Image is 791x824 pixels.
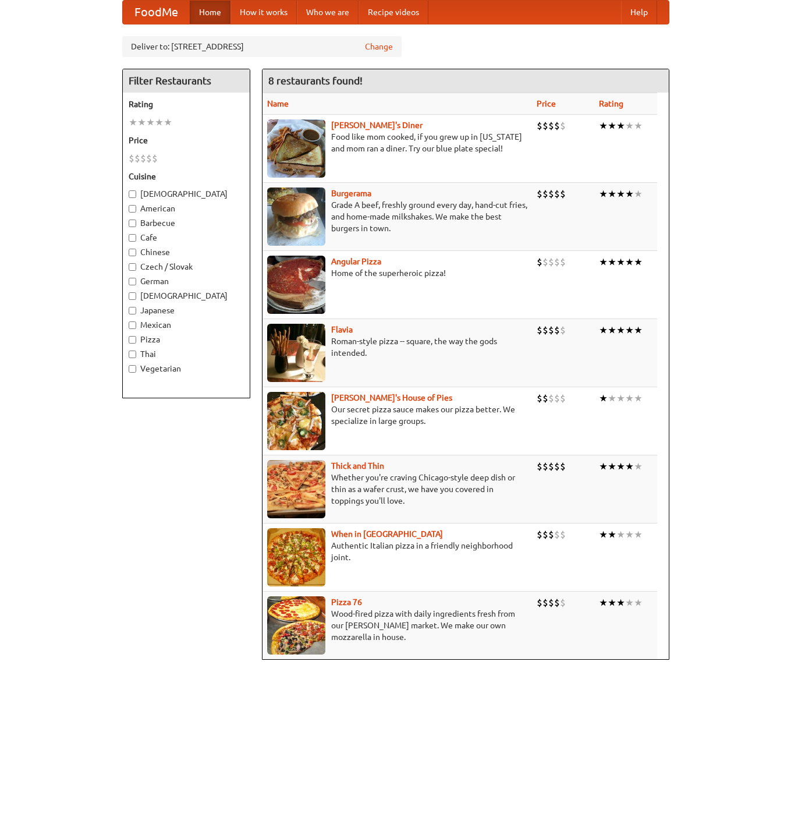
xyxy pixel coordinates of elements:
[554,188,560,200] li: $
[331,257,381,266] b: Angular Pizza
[129,220,136,227] input: Barbecue
[267,188,325,246] img: burgerama.jpg
[616,392,625,405] li: ★
[542,528,548,541] li: $
[625,460,634,473] li: ★
[537,188,542,200] li: $
[608,119,616,132] li: ★
[616,188,625,200] li: ★
[129,249,136,256] input: Chinese
[599,256,608,268] li: ★
[134,152,140,165] li: $
[608,596,616,609] li: ★
[560,119,566,132] li: $
[548,119,554,132] li: $
[190,1,230,24] a: Home
[537,460,542,473] li: $
[267,199,528,234] p: Grade A beef, freshly ground every day, hand-cut fries, and home-made milkshakes. We make the bes...
[129,234,136,242] input: Cafe
[129,348,244,360] label: Thai
[537,596,542,609] li: $
[129,292,136,300] input: [DEMOGRAPHIC_DATA]
[267,460,325,518] img: thick.jpg
[537,392,542,405] li: $
[129,190,136,198] input: [DEMOGRAPHIC_DATA]
[634,528,643,541] li: ★
[634,596,643,609] li: ★
[542,324,548,337] li: $
[608,392,616,405] li: ★
[331,529,443,539] a: When in [GEOGRAPHIC_DATA]
[129,278,136,285] input: German
[129,334,244,345] label: Pizza
[230,1,297,24] a: How it works
[123,1,190,24] a: FoodMe
[129,365,136,373] input: Vegetarian
[164,116,172,129] li: ★
[560,324,566,337] li: $
[542,392,548,405] li: $
[625,188,634,200] li: ★
[634,324,643,337] li: ★
[331,325,353,334] b: Flavia
[625,528,634,541] li: ★
[537,99,556,108] a: Price
[267,99,289,108] a: Name
[267,608,528,643] p: Wood-fired pizza with daily ingredients fresh from our [PERSON_NAME] market. We make our own mozz...
[267,528,325,586] img: wheninrome.jpg
[537,119,542,132] li: $
[554,392,560,405] li: $
[129,363,244,374] label: Vegetarian
[616,119,625,132] li: ★
[267,392,325,450] img: luigis.jpg
[554,528,560,541] li: $
[331,461,384,471] a: Thick and Thin
[560,188,566,200] li: $
[129,188,244,200] label: [DEMOGRAPHIC_DATA]
[365,41,393,52] a: Change
[146,152,152,165] li: $
[122,36,402,57] div: Deliver to: [STREET_ADDRESS]
[634,119,643,132] li: ★
[129,203,244,214] label: American
[152,152,158,165] li: $
[616,256,625,268] li: ★
[616,460,625,473] li: ★
[599,99,623,108] a: Rating
[560,460,566,473] li: $
[129,152,134,165] li: $
[331,393,452,402] b: [PERSON_NAME]'s House of Pies
[129,336,136,344] input: Pizza
[554,256,560,268] li: $
[548,528,554,541] li: $
[129,246,244,258] label: Chinese
[537,528,542,541] li: $
[129,205,136,213] input: American
[267,119,325,178] img: sallys.jpg
[608,528,616,541] li: ★
[554,324,560,337] li: $
[129,275,244,287] label: German
[267,267,528,279] p: Home of the superheroic pizza!
[129,263,136,271] input: Czech / Slovak
[542,188,548,200] li: $
[616,596,625,609] li: ★
[129,116,137,129] li: ★
[129,261,244,273] label: Czech / Slovak
[608,460,616,473] li: ★
[560,392,566,405] li: $
[123,69,250,93] h4: Filter Restaurants
[129,321,136,329] input: Mexican
[129,307,136,314] input: Japanese
[634,460,643,473] li: ★
[140,152,146,165] li: $
[155,116,164,129] li: ★
[625,596,634,609] li: ★
[129,305,244,316] label: Japanese
[267,131,528,154] p: Food like mom cooked, if you grew up in [US_STATE] and mom ran a diner. Try our blue plate special!
[548,188,554,200] li: $
[616,324,625,337] li: ★
[129,171,244,182] h5: Cuisine
[267,256,325,314] img: angular.jpg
